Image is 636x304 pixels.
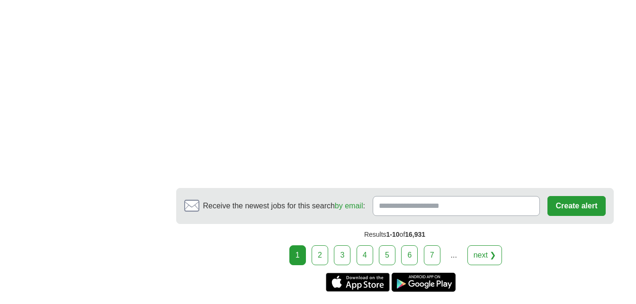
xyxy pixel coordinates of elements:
a: 7 [424,245,440,265]
a: next ❯ [467,245,502,265]
iframe: Sign in with Google Dialog [441,9,627,138]
span: 1-10 [386,231,400,238]
div: 1 [289,245,306,265]
a: 4 [357,245,373,265]
a: Get the iPhone app [326,273,390,292]
a: by email [335,202,363,210]
a: 5 [379,245,395,265]
a: Get the Android app [392,273,456,292]
a: 6 [401,245,418,265]
a: 2 [312,245,328,265]
span: 16,931 [405,231,425,238]
div: Results of [176,224,614,245]
span: Receive the newest jobs for this search : [203,200,365,212]
a: 3 [334,245,350,265]
button: Create alert [547,196,605,216]
div: ... [444,246,463,265]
